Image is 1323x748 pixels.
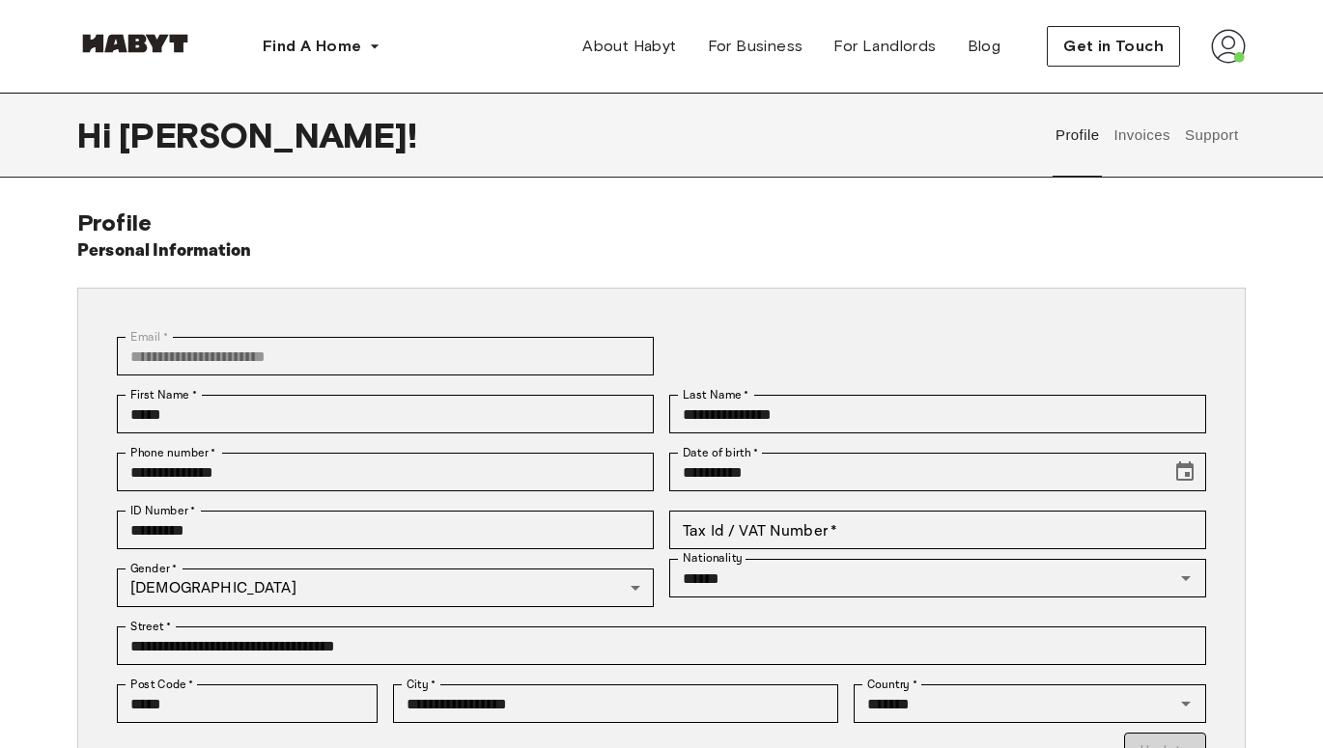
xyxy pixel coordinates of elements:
[1063,35,1164,58] span: Get in Touch
[1112,93,1172,178] button: Invoices
[130,502,195,519] label: ID Number
[692,27,819,66] a: For Business
[952,27,1017,66] a: Blog
[567,27,691,66] a: About Habyt
[263,35,361,58] span: Find A Home
[683,444,758,461] label: Date of birth
[968,35,1001,58] span: Blog
[582,35,676,58] span: About Habyt
[77,208,152,236] span: Profile
[1047,26,1180,67] button: Get in Touch
[77,34,193,53] img: Habyt
[77,115,119,155] span: Hi
[1182,93,1241,178] button: Support
[130,444,216,461] label: Phone number
[130,328,168,346] label: Email
[130,676,194,693] label: Post Code
[1172,690,1199,717] button: Open
[77,237,252,264] h6: Personal Information
[117,337,654,375] div: You can't change your email address at the moment. Please reach out to customer support in case y...
[867,676,917,693] label: Country
[130,386,197,403] label: First Name
[1211,29,1246,64] img: avatar
[407,676,436,693] label: City
[1048,93,1246,178] div: user profile tabs
[708,35,803,58] span: For Business
[119,115,417,155] span: [PERSON_NAME] !
[683,386,749,403] label: Last Name
[117,568,654,607] div: [DEMOGRAPHIC_DATA]
[130,618,171,635] label: Street
[1053,93,1102,178] button: Profile
[683,550,743,567] label: Nationality
[833,35,936,58] span: For Landlords
[1166,453,1204,491] button: Choose date, selected date is Nov 25, 2003
[130,560,177,577] label: Gender
[1172,565,1199,592] button: Open
[247,27,396,66] button: Find A Home
[818,27,951,66] a: For Landlords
